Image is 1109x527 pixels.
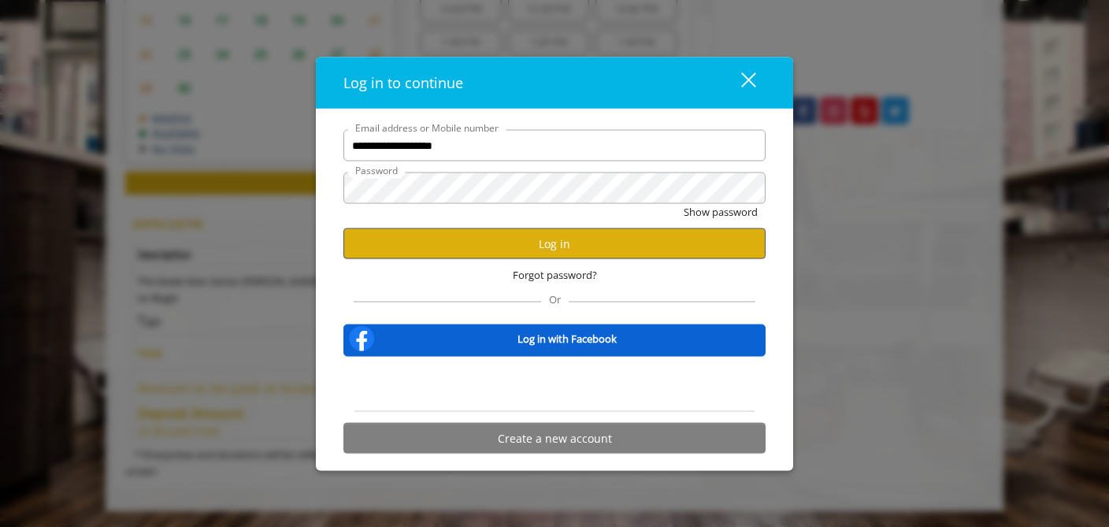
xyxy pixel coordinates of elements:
input: Email address or Mobile number [343,130,766,161]
b: Log in with Facebook [517,330,617,347]
div: close dialog [723,71,755,95]
span: Or [541,292,569,306]
button: close dialog [712,67,766,99]
span: Log in to continue [343,73,463,92]
button: Log in [343,228,766,259]
label: Email address or Mobile number [347,121,506,135]
label: Password [347,163,406,178]
button: Show password [684,204,758,221]
iframe: Sign in with Google Button [475,367,635,402]
input: Password [343,173,766,204]
button: Create a new account [343,423,766,454]
img: facebook-logo [346,323,377,354]
span: Forgot password? [513,267,597,284]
